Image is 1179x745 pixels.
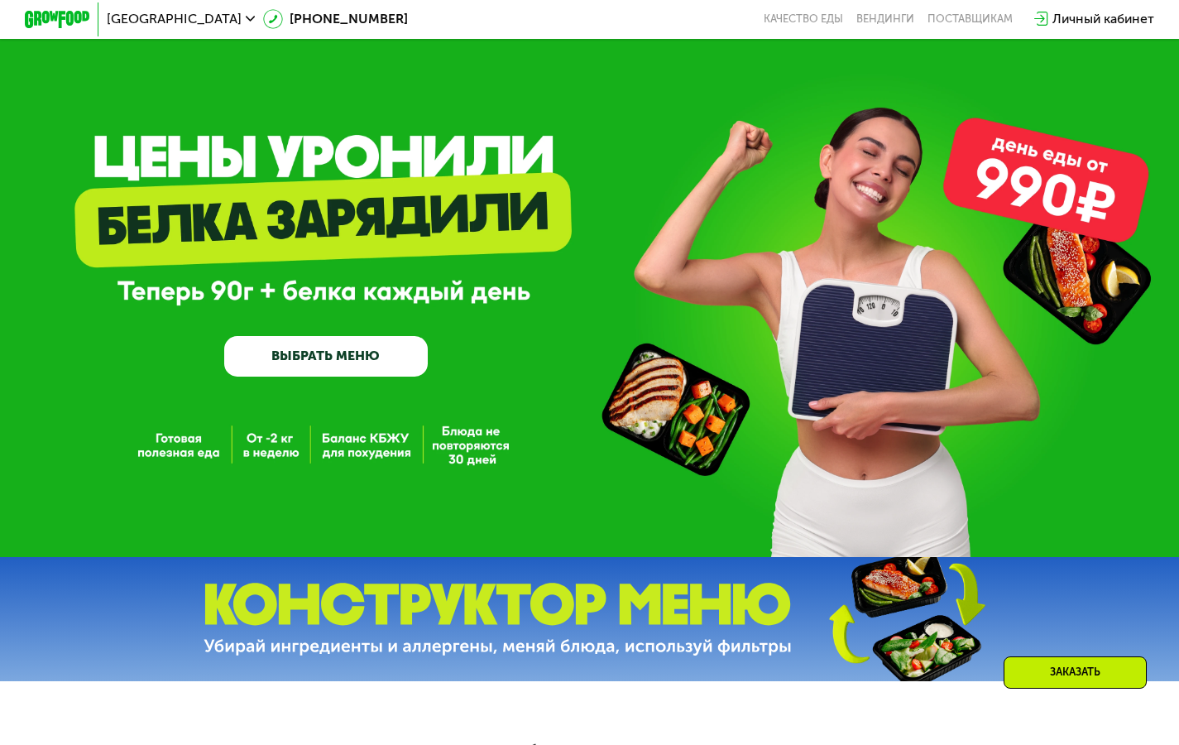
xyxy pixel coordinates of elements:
[107,12,242,26] span: [GEOGRAPHIC_DATA]
[927,12,1013,26] div: поставщикам
[764,12,843,26] a: Качество еды
[1004,656,1147,689] div: Заказать
[263,9,408,29] a: [PHONE_NUMBER]
[1052,9,1154,29] div: Личный кабинет
[224,336,428,377] a: ВЫБРАТЬ МЕНЮ
[856,12,914,26] a: Вендинги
